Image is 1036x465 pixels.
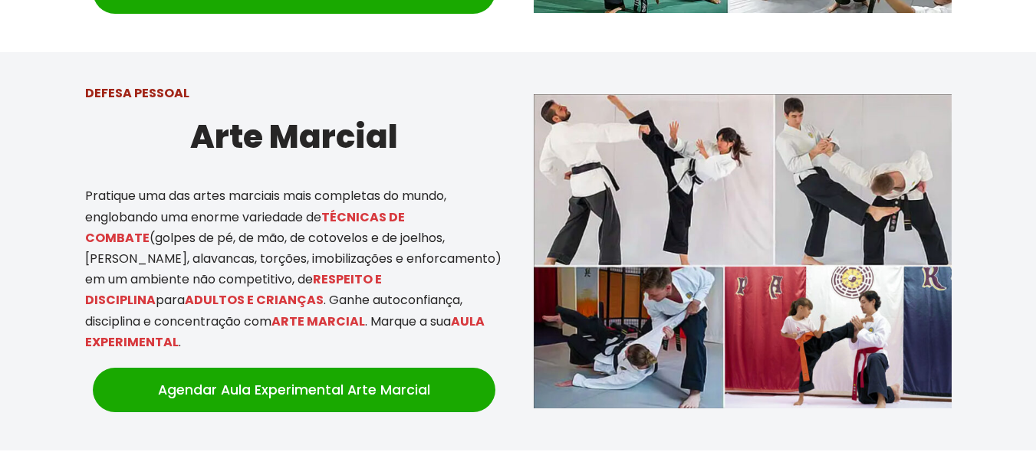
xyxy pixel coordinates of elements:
p: Pratique uma das artes marciais mais completas do mundo, englobando uma enorme variedade de (golp... [85,185,503,352]
h2: Arte Marcial [85,111,503,162]
mark: TÉCNICAS DE COMBATE [85,208,405,247]
mark: ADULTOS E CRIANÇAS [185,291,324,309]
a: Agendar Aula Experimental Arte Marcial [93,368,495,412]
strong: DEFESA PESSOAL [85,84,189,102]
mark: AULA EXPERIMENTAL [85,313,485,351]
mark: ARTE MARCIAL [271,313,365,330]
